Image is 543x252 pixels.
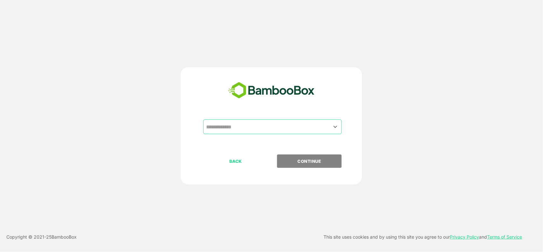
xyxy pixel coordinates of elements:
[225,80,318,101] img: bamboobox
[324,233,522,241] p: This site uses cookies and by using this site you agree to our and
[204,158,268,165] p: BACK
[6,233,77,241] p: Copyright © 2021- 25 BambooBox
[331,122,339,131] button: Open
[487,234,522,240] a: Terms of Service
[277,155,342,168] button: CONTINUE
[278,158,341,165] p: CONTINUE
[203,155,268,168] button: BACK
[450,234,479,240] a: Privacy Policy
